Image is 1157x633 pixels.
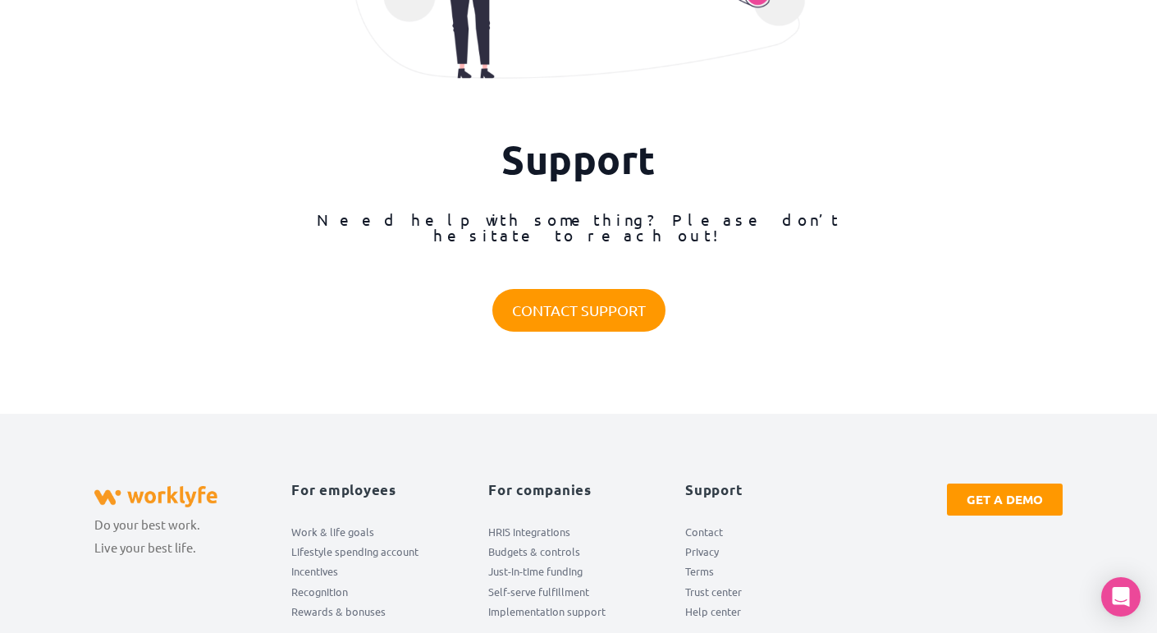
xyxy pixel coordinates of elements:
[685,542,719,562] span: Privacy
[512,299,646,322] span: CONTACT SUPPORT
[1101,577,1141,617] div: Open Intercom Messenger
[685,522,723,542] span: Contact
[967,493,1043,506] span: GET A DEMO
[488,582,589,602] span: Self-serve fulfillment
[685,602,866,622] a: Help center
[685,582,866,602] a: Trust center
[947,484,1063,516] a: GET A DEMO
[685,582,742,602] span: Trust center
[488,522,669,542] a: HRIS integrations
[291,522,374,542] span: Work & life goals
[492,289,665,332] a: CONTACT SUPPORT
[291,562,472,581] a: Incentives
[488,542,580,562] span: Budgets & controls
[291,602,386,622] span: Rewards & bonuses
[685,562,714,581] span: Terms
[488,602,669,622] a: Implementation support
[685,562,866,581] a: Terms
[488,582,669,602] a: Self-serve fulfillment
[488,602,606,622] span: Implementation support
[488,562,583,581] span: Just-in-time funding
[685,602,741,622] span: Help center
[685,522,866,542] a: Contact
[488,484,669,498] h6: For companies
[291,522,472,542] a: Work & life goals
[488,522,570,542] span: HRIS integrations
[488,542,669,562] a: Budgets & controls
[291,602,472,622] a: Rewards & bonuses
[94,486,217,507] img: Worklyfe Logo
[685,484,866,498] h6: Support
[291,582,472,602] a: Recognition
[685,542,866,562] a: Privacy
[291,135,866,183] h1: Support
[291,562,338,581] span: Incentives
[291,542,418,562] span: Lifestyle spending account
[317,209,852,245] span: Need help with something? Please don’t hesitate to reach out!
[291,542,472,562] a: Lifestyle spending account
[488,562,669,581] a: Just-in-time funding
[291,582,348,602] span: Recognition
[94,513,200,560] p: Do your best work. Live your best life.
[291,484,472,498] h6: For employees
